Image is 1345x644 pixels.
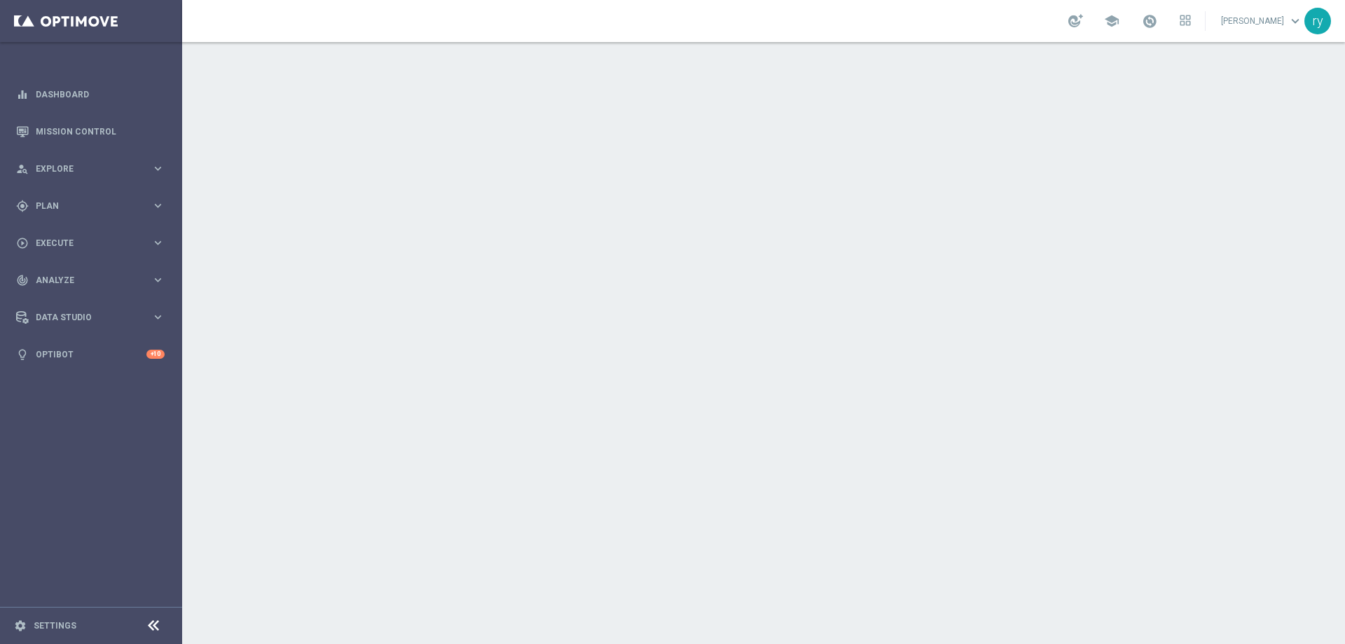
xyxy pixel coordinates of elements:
button: person_search Explore keyboard_arrow_right [15,163,165,174]
span: keyboard_arrow_down [1288,13,1303,29]
span: Execute [36,239,151,247]
button: gps_fixed Plan keyboard_arrow_right [15,200,165,212]
a: Optibot [36,336,146,373]
a: Mission Control [36,113,165,150]
div: ry [1304,8,1331,34]
button: Mission Control [15,126,165,137]
i: equalizer [16,88,29,101]
div: Analyze [16,274,151,287]
button: Data Studio keyboard_arrow_right [15,312,165,323]
div: Data Studio [16,311,151,324]
i: play_circle_outline [16,237,29,249]
div: Explore [16,163,151,175]
div: Execute [16,237,151,249]
span: Plan [36,202,151,210]
i: track_changes [16,274,29,287]
span: Analyze [36,276,151,285]
i: lightbulb [16,348,29,361]
a: Settings [34,622,76,630]
a: [PERSON_NAME]keyboard_arrow_down [1220,11,1304,32]
i: keyboard_arrow_right [151,273,165,287]
div: Optibot [16,336,165,373]
i: keyboard_arrow_right [151,236,165,249]
span: Explore [36,165,151,173]
button: equalizer Dashboard [15,89,165,100]
button: track_changes Analyze keyboard_arrow_right [15,275,165,286]
div: +10 [146,350,165,359]
i: gps_fixed [16,200,29,212]
i: keyboard_arrow_right [151,162,165,175]
button: play_circle_outline Execute keyboard_arrow_right [15,238,165,249]
i: keyboard_arrow_right [151,199,165,212]
a: Dashboard [36,76,165,113]
div: Dashboard [16,76,165,113]
i: person_search [16,163,29,175]
button: lightbulb Optibot +10 [15,349,165,360]
div: Mission Control [16,113,165,150]
i: keyboard_arrow_right [151,310,165,324]
i: settings [14,619,27,632]
div: Plan [16,200,151,212]
span: Data Studio [36,313,151,322]
span: school [1104,13,1119,29]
